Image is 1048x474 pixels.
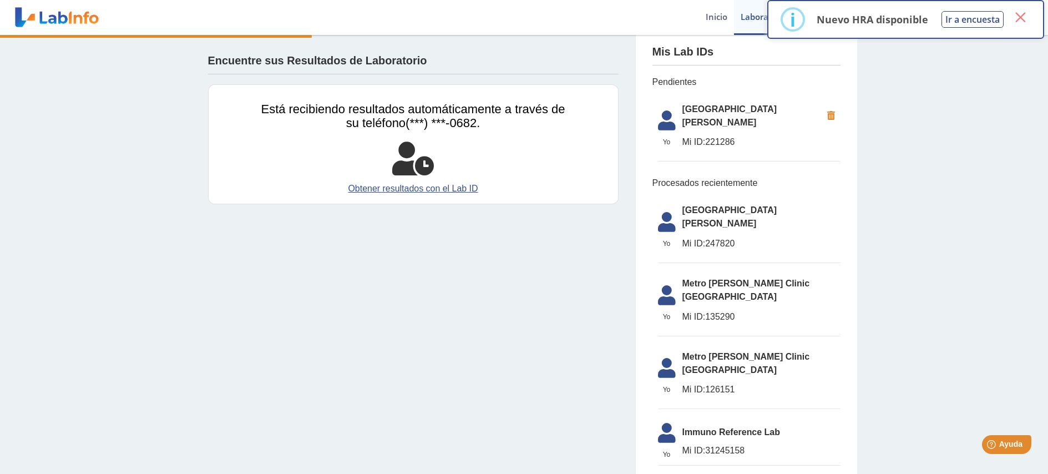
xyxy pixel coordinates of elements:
h4: Mis Lab IDs [652,46,714,59]
span: Mi ID: [682,385,706,394]
span: 126151 [682,383,841,396]
span: 247820 [682,237,841,250]
h4: Encuentre sus Resultados de Laboratorio [208,54,427,68]
span: Está recibiendo resultados automáticamente a través de su teléfono [261,102,565,130]
span: Immuno Reference Lab [682,426,841,439]
span: Mi ID: [682,312,706,321]
span: 221286 [682,135,822,149]
a: Obtener resultados con el Lab ID [261,182,565,195]
span: Mi ID: [682,446,706,455]
span: [GEOGRAPHIC_DATA][PERSON_NAME] [682,103,822,129]
span: Yo [651,385,682,395]
span: Yo [651,239,682,249]
iframe: Help widget launcher [949,431,1036,462]
span: [GEOGRAPHIC_DATA][PERSON_NAME] [682,204,841,230]
span: Procesados recientemente [652,177,841,190]
span: Pendientes [652,75,841,89]
span: Mi ID: [682,239,706,248]
button: Close this dialog [1010,7,1030,27]
div: i [790,9,796,29]
span: Yo [651,312,682,322]
span: Metro [PERSON_NAME] Clinic [GEOGRAPHIC_DATA] [682,277,841,304]
p: Nuevo HRA disponible [817,13,928,26]
span: Metro [PERSON_NAME] Clinic [GEOGRAPHIC_DATA] [682,350,841,377]
span: Mi ID: [682,137,706,147]
span: 31245158 [682,444,841,457]
button: Ir a encuesta [941,11,1004,28]
span: Yo [651,450,682,460]
span: Yo [651,137,682,147]
span: 135290 [682,310,841,324]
